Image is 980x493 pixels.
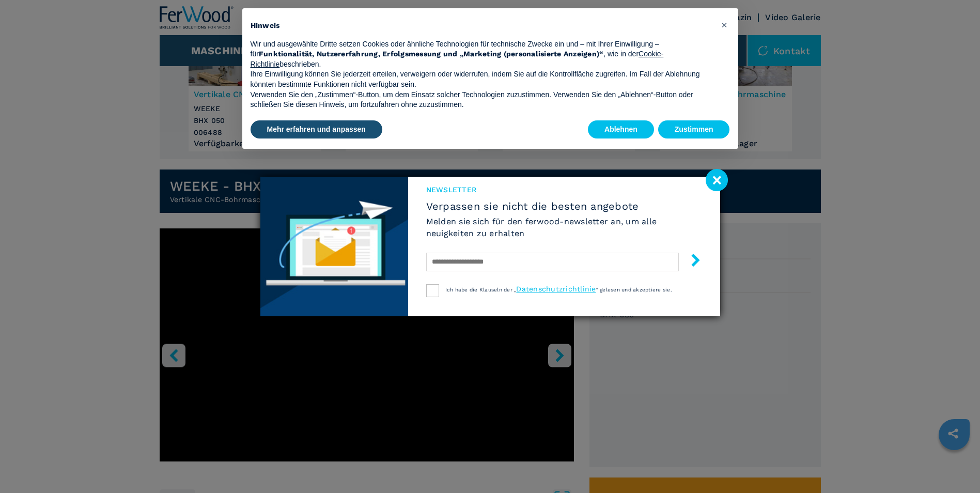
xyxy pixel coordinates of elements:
[426,200,702,212] span: Verpassen sie nicht die besten angebote
[717,17,733,33] button: Schließen Sie diesen Hinweis
[721,19,727,31] span: ×
[516,285,596,293] a: Datenschutzrichtlinie
[596,287,672,292] span: “ gelesen und akzeptiere sie.
[426,215,702,239] h6: Melden sie sich für den ferwood-newsletter an, um alle neuigkeiten zu erhalten
[445,287,517,292] span: Ich habe die Klauseln der „
[259,50,604,58] strong: Funktionalität, Nutzererfahrung, Erfolgsmessung und „Marketing (personalisierte Anzeigen)“
[260,177,408,316] img: Newsletter image
[588,120,654,139] button: Ablehnen
[251,39,713,70] p: Wir und ausgewählte Dritte setzen Cookies oder ähnliche Technologien für technische Zwecke ein un...
[251,50,664,68] a: Cookie-Richtlinie
[251,69,713,89] p: Ihre Einwilligung können Sie jederzeit erteilen, verweigern oder widerrufen, indem Sie auf die Ko...
[251,21,713,31] h2: Hinweis
[658,120,730,139] button: Zustimmen
[426,184,702,195] span: Newsletter
[679,250,702,274] button: submit-button
[251,120,382,139] button: Mehr erfahren und anpassen
[251,90,713,110] p: Verwenden Sie den „Zustimmen“-Button, um dem Einsatz solcher Technologien zuzustimmen. Verwenden ...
